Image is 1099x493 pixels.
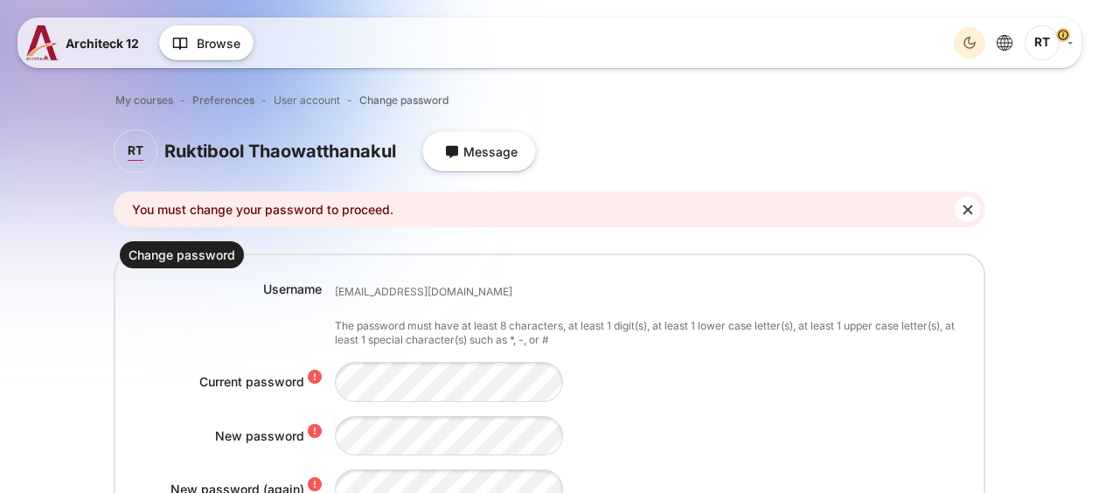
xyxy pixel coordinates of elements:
span: Ruktibool Thaowatthanakul [1025,25,1060,60]
label: Username [263,280,322,298]
a: MessageMessage [422,131,536,170]
i: Required [308,479,322,493]
a: User menu [1025,25,1073,60]
nav: Navigation bar [114,89,985,112]
a: A12 A12 Architeck 12 [26,25,146,60]
button: Light Mode Dark Mode [954,27,985,59]
span: Message [463,144,518,159]
button: Browse [159,25,254,60]
legend: Change password [120,241,244,268]
a: Ruktibool Thaowatthanakul [114,129,157,173]
div: The password must have at least 8 characters, at least 1 digit(s), at least 1 lower case letter(s... [335,319,979,349]
h4: Ruktibool Thaowatthanakul [164,140,396,163]
a: Preferences [192,93,254,108]
div: Dark Mode [956,30,983,56]
a: Change password [359,93,449,108]
img: A12 [26,25,59,60]
button: Languages [989,27,1020,59]
div: [EMAIL_ADDRESS][DOMAIN_NAME] [335,285,512,300]
span: Architeck 12 [66,34,139,52]
i: Required [308,426,322,440]
span: Browse [197,34,240,52]
label: Current password [199,374,304,389]
div: You must change your password to proceed. [114,191,985,227]
span: User account [274,93,340,108]
i: Required [308,371,322,385]
a: My courses [115,93,173,108]
i: Message [444,144,460,160]
label: New password [215,428,304,443]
